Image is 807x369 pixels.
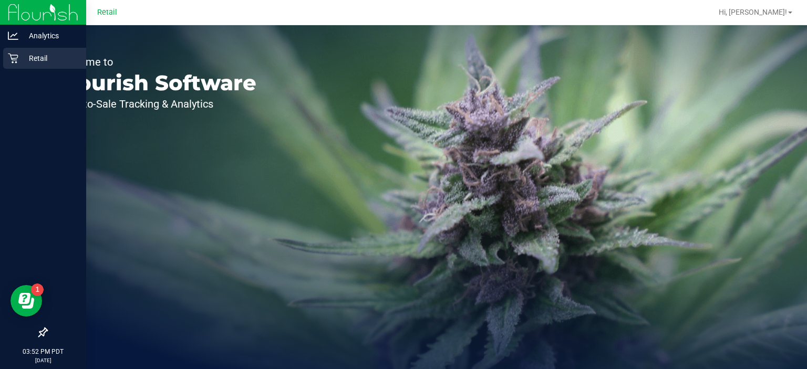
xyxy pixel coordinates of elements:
[57,99,256,109] p: Seed-to-Sale Tracking & Analytics
[97,8,117,17] span: Retail
[11,285,42,317] iframe: Resource center
[57,72,256,93] p: Flourish Software
[5,356,81,364] p: [DATE]
[57,57,256,67] p: Welcome to
[8,30,18,41] inline-svg: Analytics
[5,347,81,356] p: 03:52 PM PDT
[31,283,44,296] iframe: Resource center unread badge
[18,52,81,65] p: Retail
[719,8,787,16] span: Hi, [PERSON_NAME]!
[18,29,81,42] p: Analytics
[8,53,18,64] inline-svg: Retail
